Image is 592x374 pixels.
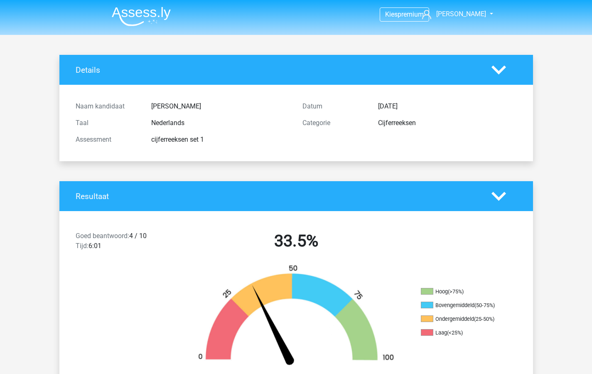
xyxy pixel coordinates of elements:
[76,242,88,250] span: Tijd:
[112,7,171,26] img: Assessly
[76,232,129,240] span: Goed beantwoord:
[419,9,487,19] a: [PERSON_NAME]
[69,231,183,254] div: 4 / 10 6:01
[76,192,479,201] h4: Resultaat
[69,101,145,111] div: Naam kandidaat
[372,118,523,128] div: Cijferreeksen
[76,65,479,75] h4: Details
[421,288,504,295] li: Hoog
[296,118,372,128] div: Categorie
[380,9,429,20] a: Kiespremium
[69,118,145,128] div: Taal
[145,118,296,128] div: Nederlands
[372,101,523,111] div: [DATE]
[421,302,504,309] li: Bovengemiddeld
[296,101,372,111] div: Datum
[69,135,145,145] div: Assessment
[436,10,486,18] span: [PERSON_NAME]
[474,316,494,322] div: (25-50%)
[145,135,296,145] div: cijferreeksen set 1
[398,10,424,18] span: premium
[474,302,495,308] div: (50-75%)
[421,315,504,323] li: Ondergemiddeld
[145,101,296,111] div: [PERSON_NAME]
[421,329,504,337] li: Laag
[189,231,403,251] h2: 33.5%
[184,264,408,369] img: 34.f45c3573b1f5.png
[448,288,464,295] div: (>75%)
[385,10,398,18] span: Kies
[447,330,463,336] div: (<25%)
